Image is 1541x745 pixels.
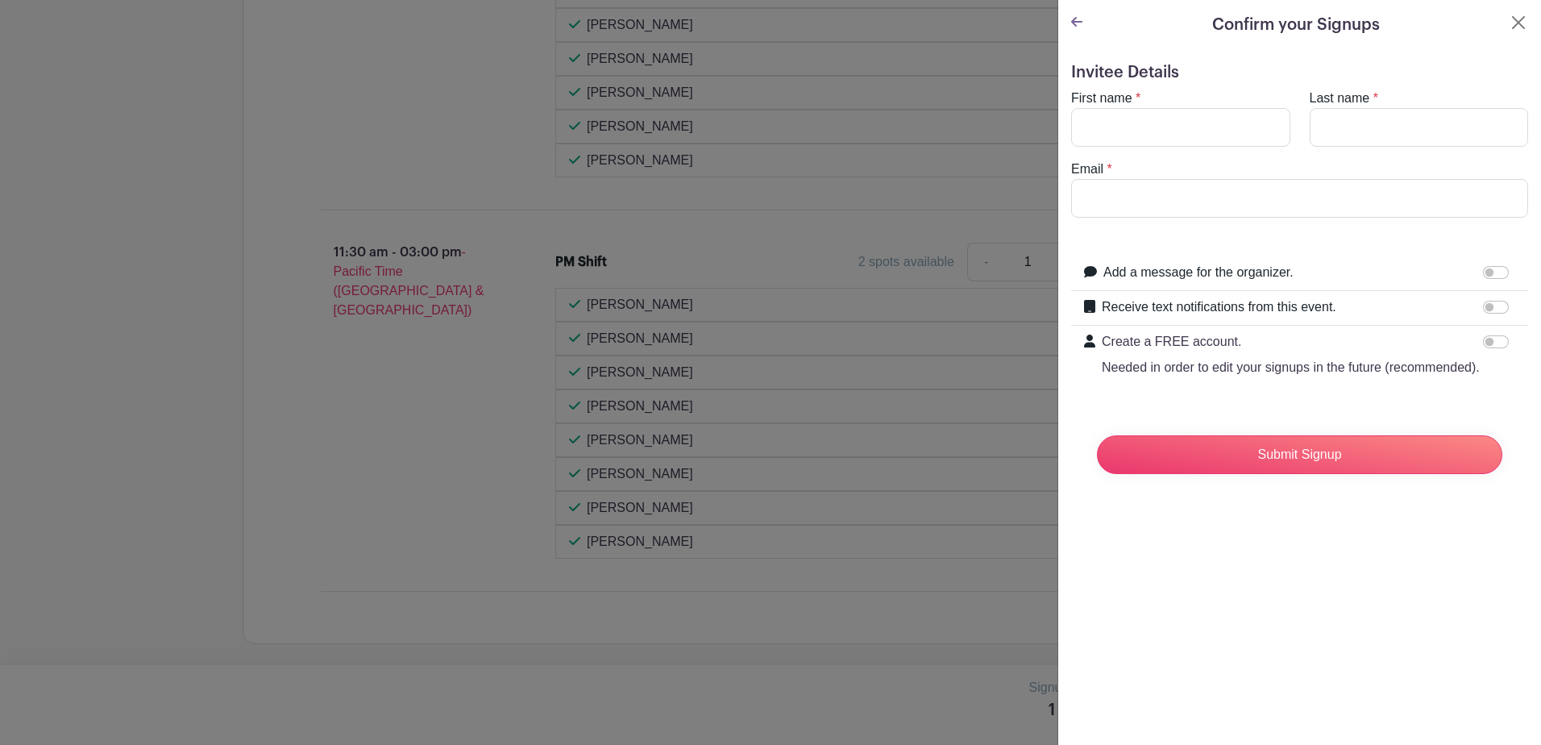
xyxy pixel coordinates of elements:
input: Submit Signup [1097,435,1502,474]
label: Last name [1310,89,1370,108]
p: Needed in order to edit your signups in the future (recommended). [1102,358,1480,377]
h5: Confirm your Signups [1212,13,1380,37]
label: Email [1071,160,1103,179]
button: Close [1509,13,1528,32]
label: Add a message for the organizer. [1103,263,1294,282]
label: First name [1071,89,1132,108]
label: Receive text notifications from this event. [1102,298,1336,317]
h5: Invitee Details [1071,63,1528,82]
p: Create a FREE account. [1102,332,1480,352]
